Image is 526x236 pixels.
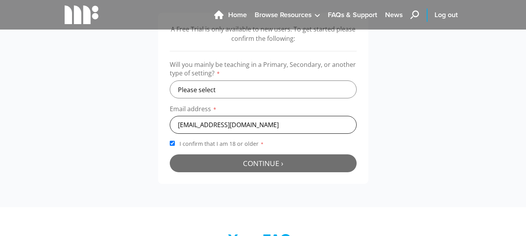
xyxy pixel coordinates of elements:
[435,10,458,20] span: Log out
[328,10,377,20] span: FAQs & Support
[243,158,283,168] span: Continue ›
[170,24,357,43] p: A Free Trial is only available to new users. To get started please confirm the following:
[170,105,357,116] label: Email address
[170,60,357,80] label: Will you mainly be teaching in a Primary, Secondary, or another type of setting?
[385,10,403,20] span: News
[255,10,311,20] span: Browse Resources
[170,154,357,172] button: Continue ›
[228,10,247,20] span: Home
[178,140,266,147] span: I confirm that I am 18 or older
[170,141,175,146] input: I confirm that I am 18 or older*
